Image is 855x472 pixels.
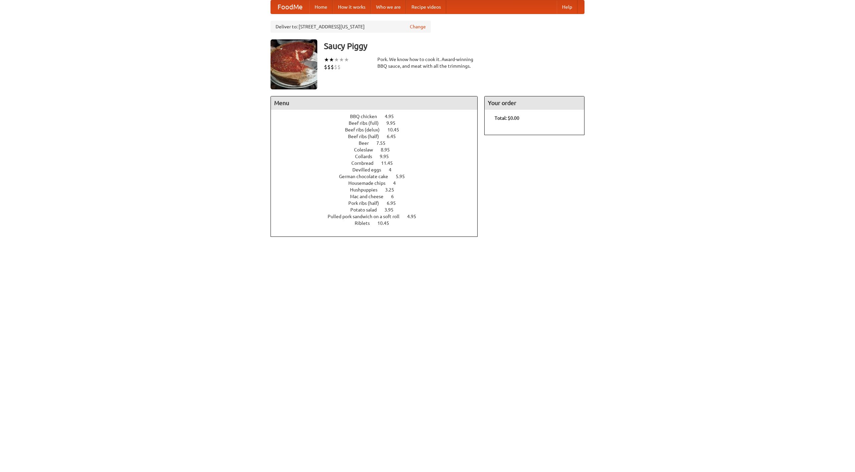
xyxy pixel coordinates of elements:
li: $ [334,63,337,71]
a: Help [557,0,577,14]
a: Beef ribs (delux) 10.45 [345,127,411,132]
li: ★ [334,56,339,63]
span: 6.95 [387,200,402,206]
span: German chocolate cake [339,174,395,179]
a: Who we are [371,0,406,14]
span: 6.45 [387,134,402,139]
a: Hushpuppies 3.25 [350,187,406,192]
li: ★ [339,56,344,63]
div: Deliver to: [STREET_ADDRESS][US_STATE] [271,21,431,33]
a: Cornbread 11.45 [351,160,405,166]
a: Pork ribs (half) 6.95 [348,200,408,206]
a: Coleslaw 8.95 [354,147,402,152]
span: 4.95 [407,214,423,219]
span: Beef ribs (half) [348,134,386,139]
a: Potato salad 3.95 [350,207,406,212]
img: angular.jpg [271,39,317,89]
h3: Saucy Piggy [324,39,584,53]
span: 4 [389,167,398,172]
span: 9.95 [386,120,402,126]
span: Beef ribs (full) [349,120,385,126]
span: 10.45 [377,220,396,226]
span: 11.45 [381,160,399,166]
a: Beef ribs (full) 9.95 [349,120,408,126]
li: ★ [324,56,329,63]
li: $ [331,63,334,71]
span: Pulled pork sandwich on a soft roll [328,214,406,219]
span: Potato salad [350,207,383,212]
span: Devilled eggs [352,167,388,172]
div: Pork. We know how to cook it. Award-winning BBQ sauce, and meat with all the trimmings. [377,56,478,69]
a: Riblets 10.45 [355,220,401,226]
span: 4.95 [385,114,400,119]
span: Coleslaw [354,147,380,152]
li: ★ [329,56,334,63]
b: Total: $0.00 [495,115,519,121]
a: FoodMe [271,0,309,14]
span: Collards [355,154,379,159]
span: 4 [393,180,402,186]
a: BBQ chicken 4.95 [350,114,406,119]
li: $ [324,63,327,71]
span: 10.45 [387,127,406,132]
span: 5.95 [396,174,411,179]
span: BBQ chicken [350,114,384,119]
span: 9.95 [380,154,395,159]
li: $ [337,63,341,71]
a: Devilled eggs 4 [352,167,404,172]
span: 3.25 [385,187,401,192]
a: Beer 7.55 [359,140,398,146]
span: Beef ribs (delux) [345,127,386,132]
a: Collards 9.95 [355,154,401,159]
h4: Menu [271,96,477,110]
span: 6 [391,194,400,199]
span: Beer [359,140,375,146]
a: How it works [333,0,371,14]
li: ★ [344,56,349,63]
a: Home [309,0,333,14]
h4: Your order [485,96,584,110]
span: Hushpuppies [350,187,384,192]
span: 8.95 [381,147,396,152]
span: Housemade chips [348,180,392,186]
a: Recipe videos [406,0,446,14]
a: Housemade chips 4 [348,180,408,186]
a: Mac and cheese 6 [350,194,406,199]
span: Cornbread [351,160,380,166]
span: Riblets [355,220,376,226]
span: Pork ribs (half) [348,200,386,206]
span: 3.95 [384,207,400,212]
span: 7.55 [376,140,392,146]
a: Change [410,23,426,30]
span: Mac and cheese [350,194,390,199]
li: $ [327,63,331,71]
a: Pulled pork sandwich on a soft roll 4.95 [328,214,429,219]
a: German chocolate cake 5.95 [339,174,417,179]
a: Beef ribs (half) 6.45 [348,134,408,139]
